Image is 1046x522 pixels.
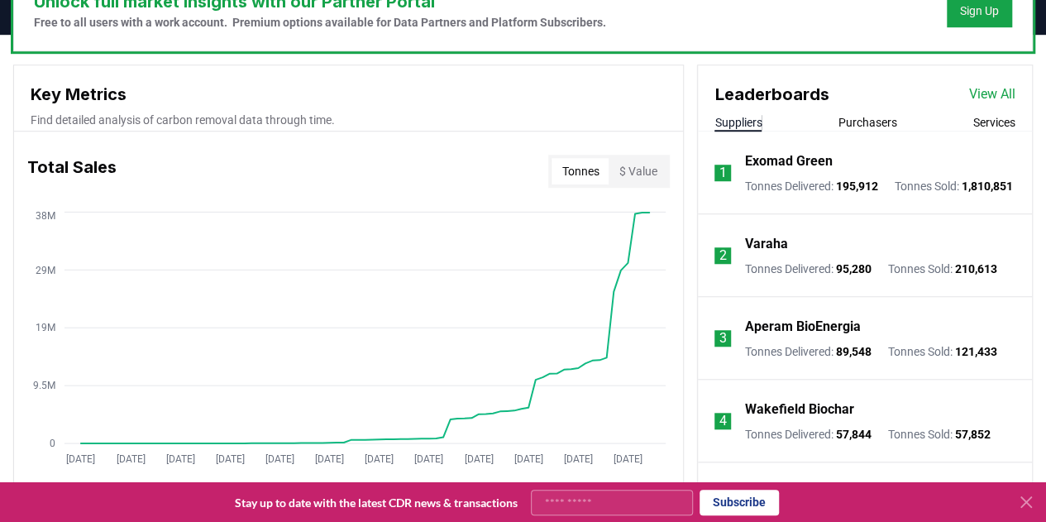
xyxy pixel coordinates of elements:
[27,155,117,188] h3: Total Sales
[36,209,55,221] tspan: 38M
[954,428,990,441] span: 57,852
[365,453,394,464] tspan: [DATE]
[744,234,787,254] a: Varaha
[265,453,294,464] tspan: [DATE]
[887,343,996,360] p: Tonnes Sold :
[744,178,877,194] p: Tonnes Delivered :
[954,262,996,275] span: 210,613
[216,453,245,464] tspan: [DATE]
[744,343,871,360] p: Tonnes Delivered :
[117,453,146,464] tspan: [DATE]
[414,453,443,464] tspan: [DATE]
[887,261,996,277] p: Tonnes Sold :
[31,112,666,128] p: Find detailed analysis of carbon removal data through time.
[954,345,996,358] span: 121,433
[50,438,55,449] tspan: 0
[514,453,543,464] tspan: [DATE]
[166,453,195,464] tspan: [DATE]
[552,158,609,184] button: Tonnes
[34,14,606,31] p: Free to all users with a work account. Premium options available for Data Partners and Platform S...
[744,317,860,337] a: Aperam BioEnergia
[564,453,593,464] tspan: [DATE]
[315,453,344,464] tspan: [DATE]
[835,262,871,275] span: 95,280
[835,345,871,358] span: 89,548
[744,261,871,277] p: Tonnes Delivered :
[465,453,494,464] tspan: [DATE]
[894,178,1012,194] p: Tonnes Sold :
[33,380,55,391] tspan: 9.5M
[973,114,1015,131] button: Services
[887,426,990,443] p: Tonnes Sold :
[719,246,727,266] p: 2
[66,453,95,464] tspan: [DATE]
[614,453,642,464] tspan: [DATE]
[744,400,853,419] a: Wakefield Biochar
[960,2,999,19] a: Sign Up
[36,264,55,275] tspan: 29M
[835,180,877,193] span: 195,912
[719,328,727,348] p: 3
[835,428,871,441] span: 57,844
[714,82,829,107] h3: Leaderboards
[719,411,727,431] p: 4
[719,163,727,183] p: 1
[744,426,871,443] p: Tonnes Delivered :
[744,151,832,171] a: Exomad Green
[714,114,762,131] button: Suppliers
[969,84,1015,104] a: View All
[961,180,1012,193] span: 1,810,851
[609,158,666,184] button: $ Value
[31,82,666,107] h3: Key Metrics
[36,322,55,333] tspan: 19M
[838,114,897,131] button: Purchasers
